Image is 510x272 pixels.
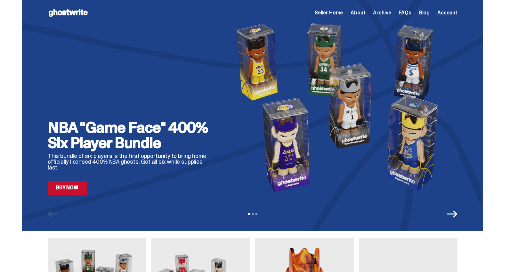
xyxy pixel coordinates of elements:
button: View slide 2 [252,213,254,215]
a: Seller Home [315,10,343,15]
a: About [351,10,365,15]
a: FAQs [399,10,411,15]
h2: NBA "Game Face" 400% Six Player Bundle [48,120,214,151]
a: Buy Now [48,181,87,195]
a: Blog [419,10,430,15]
button: View slide 1 [248,213,250,215]
button: Next [447,209,457,219]
a: Archive [373,10,391,15]
p: This bundle of six players is the first opportunity to bring home officially licensed 400% NBA gh... [48,153,214,170]
img: NBA "Game Face" 400% Six Player Bundle [224,20,457,195]
button: View slide 3 [255,213,257,215]
a: Account [437,10,457,15]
